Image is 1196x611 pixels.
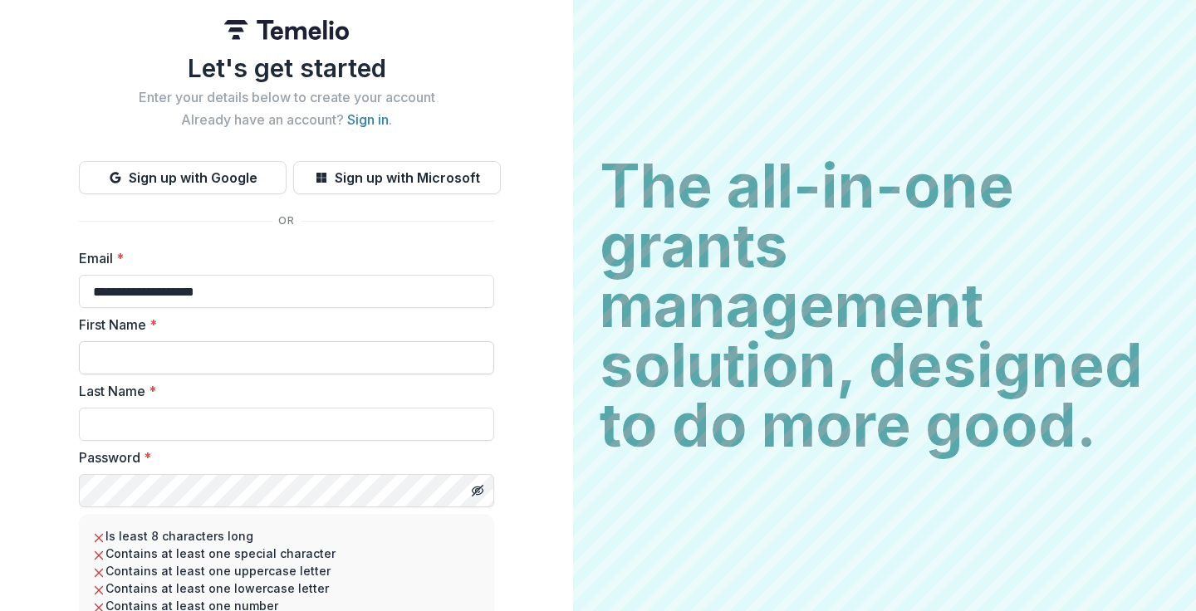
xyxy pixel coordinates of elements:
h2: Already have an account? . [79,112,494,128]
button: Sign up with Google [79,161,287,194]
button: Sign up with Microsoft [293,161,501,194]
li: Contains at least one lowercase letter [92,579,481,597]
button: Toggle password visibility [464,477,491,504]
label: Password [79,447,484,467]
li: Is least 8 characters long [92,527,481,545]
h2: Enter your details below to create your account [79,90,494,105]
h1: Let's get started [79,53,494,83]
label: First Name [79,315,484,335]
li: Contains at least one special character [92,545,481,562]
img: Temelio [224,20,349,40]
a: Sign in [347,111,389,128]
label: Last Name [79,381,484,401]
label: Email [79,248,484,268]
li: Contains at least one uppercase letter [92,562,481,579]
